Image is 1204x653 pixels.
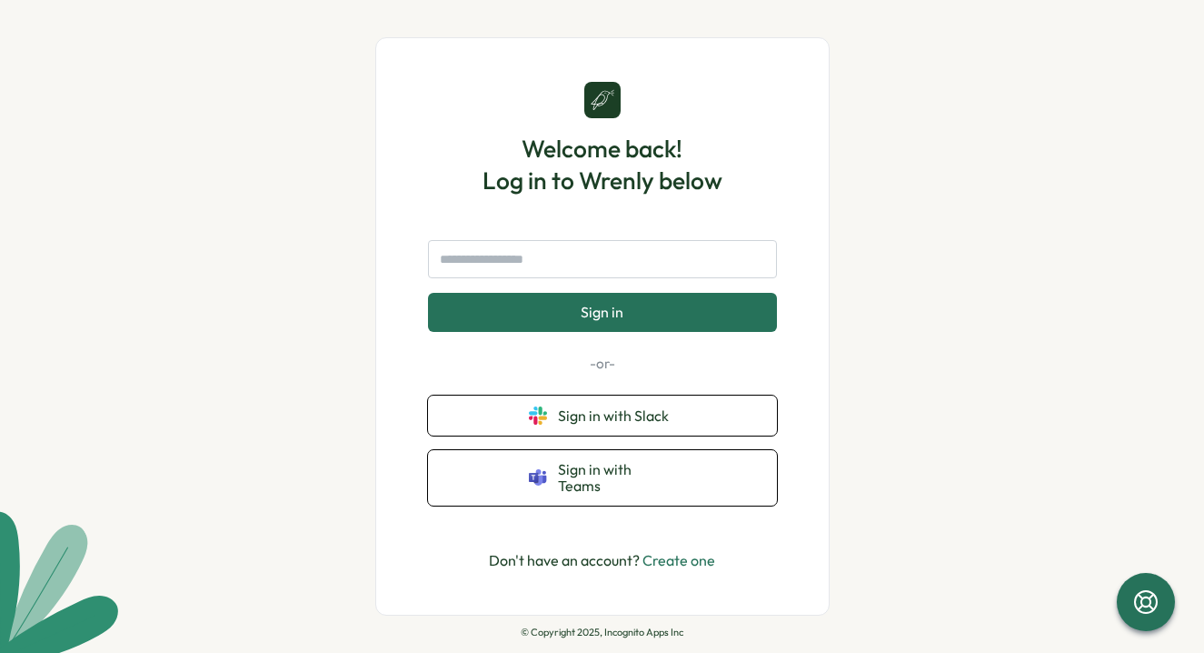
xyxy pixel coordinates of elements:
span: Sign in [581,304,623,320]
button: Sign in with Slack [428,396,777,436]
h1: Welcome back! Log in to Wrenly below [483,133,722,196]
span: Sign in with Slack [558,407,676,424]
p: -or- [428,354,777,374]
span: Sign in with Teams [558,461,676,495]
p: © Copyright 2025, Incognito Apps Inc [521,627,683,638]
p: Don't have an account? [489,549,715,572]
a: Create one [642,551,715,569]
button: Sign in with Teams [428,450,777,506]
button: Sign in [428,293,777,331]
